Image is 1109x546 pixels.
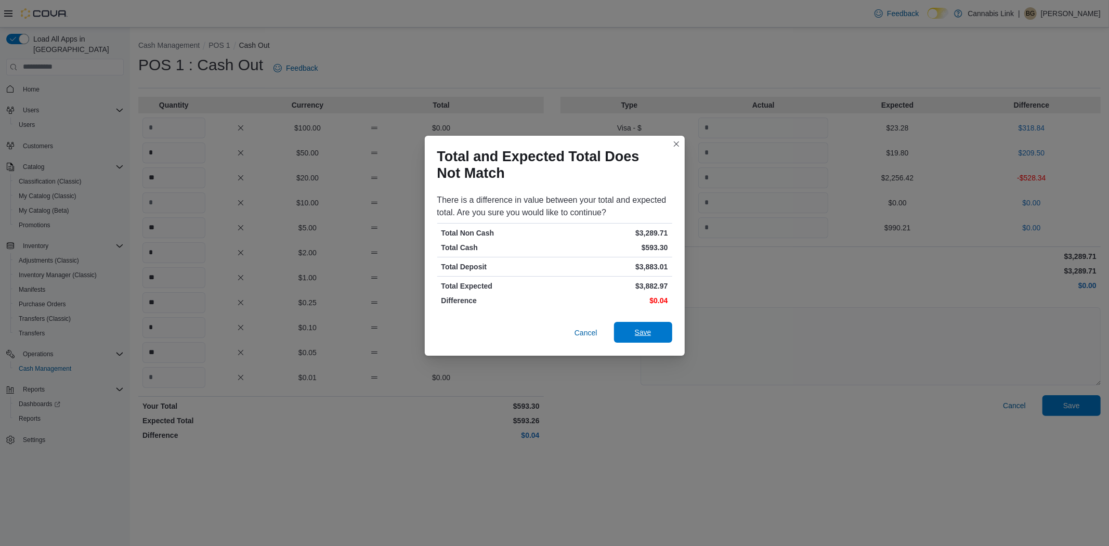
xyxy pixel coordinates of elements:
p: $593.30 [557,242,668,253]
p: $3,883.01 [557,262,668,272]
p: $3,289.71 [557,228,668,238]
div: There is a difference in value between your total and expected total. Are you sure you would like... [437,194,672,219]
button: Save [614,322,672,343]
p: Total Non Cash [441,228,553,238]
button: Cancel [570,322,602,343]
p: Total Deposit [441,262,553,272]
h1: Total and Expected Total Does Not Match [437,148,664,181]
p: Total Expected [441,281,553,291]
span: Save [635,327,651,337]
button: Closes this modal window [670,138,683,150]
p: $3,882.97 [557,281,668,291]
p: Total Cash [441,242,553,253]
p: $0.04 [557,295,668,306]
span: Cancel [575,328,597,338]
p: Difference [441,295,553,306]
